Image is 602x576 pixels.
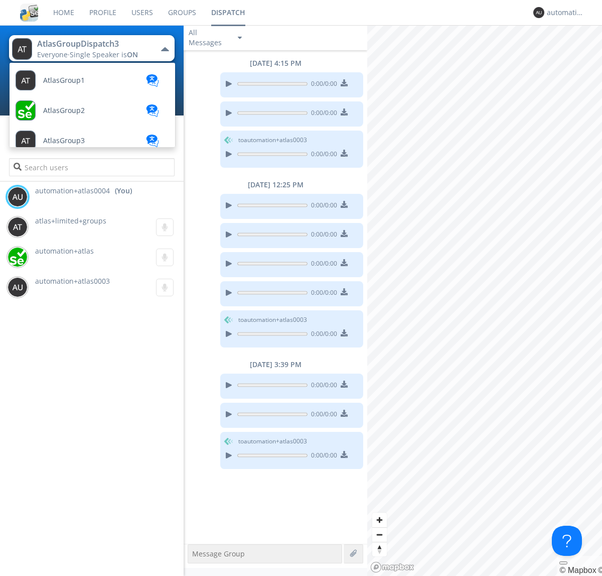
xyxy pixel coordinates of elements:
span: 0:00 / 0:00 [308,108,337,120]
span: to automation+atlas0003 [238,136,307,145]
div: All Messages [189,28,229,48]
span: 0:00 / 0:00 [308,150,337,161]
span: AtlasGroup1 [43,77,85,84]
button: Zoom out [372,527,387,542]
a: Mapbox [559,566,596,574]
img: d2d01cd9b4174d08988066c6d424eccd [8,247,28,267]
span: AtlasGroup2 [43,107,85,114]
a: Mapbox logo [370,561,414,573]
div: AtlasGroupDispatch3 [37,38,150,50]
img: translation-blue.svg [145,135,160,147]
button: Toggle attribution [559,561,567,564]
div: [DATE] 3:39 PM [184,360,367,370]
img: 373638.png [8,187,28,207]
img: download media button [341,108,348,116]
img: download media button [341,150,348,157]
button: Zoom in [372,513,387,527]
span: 0:00 / 0:00 [308,381,337,392]
img: 373638.png [12,38,32,60]
img: download media button [341,451,348,458]
span: 0:00 / 0:00 [308,79,337,90]
span: 0:00 / 0:00 [308,201,337,212]
img: translation-blue.svg [145,74,160,87]
span: ON [127,50,138,59]
img: download media button [341,201,348,208]
span: atlas+limited+groups [35,216,106,225]
img: download media button [341,381,348,388]
span: 0:00 / 0:00 [308,410,337,421]
button: AtlasGroupDispatch3Everyone·Single Speaker isON [9,35,174,61]
iframe: Toggle Customer Support [552,526,582,556]
span: 0:00 / 0:00 [308,259,337,270]
button: Reset bearing to north [372,542,387,556]
span: 0:00 / 0:00 [308,329,337,340]
img: 373638.png [8,277,28,297]
span: automation+atlas [35,246,94,256]
span: 0:00 / 0:00 [308,230,337,241]
img: download media button [341,410,348,417]
span: 0:00 / 0:00 [308,288,337,299]
span: to automation+atlas0003 [238,437,307,446]
img: 373638.png [8,217,28,237]
ul: AtlasGroupDispatch3Everyone·Single Speaker isON [9,62,176,148]
span: Reset bearing to north [372,542,387,556]
span: automation+atlas0004 [35,186,110,196]
img: download media button [341,329,348,336]
img: translation-blue.svg [145,104,160,117]
div: (You) [115,186,132,196]
img: download media button [341,259,348,266]
img: download media button [341,288,348,295]
span: Single Speaker is [70,50,138,59]
img: caret-down-sm.svg [238,37,242,39]
div: [DATE] 4:15 PM [184,58,367,68]
div: automation+atlas0004 [547,8,584,18]
span: automation+atlas0003 [35,276,110,286]
input: Search users [9,158,174,176]
span: to automation+atlas0003 [238,315,307,324]
img: download media button [341,230,348,237]
div: Everyone · [37,50,150,60]
span: 0:00 / 0:00 [308,451,337,462]
img: 373638.png [533,7,544,18]
img: cddb5a64eb264b2086981ab96f4c1ba7 [20,4,38,22]
span: AtlasGroup3 [43,137,85,145]
img: download media button [341,79,348,86]
div: [DATE] 12:25 PM [184,180,367,190]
